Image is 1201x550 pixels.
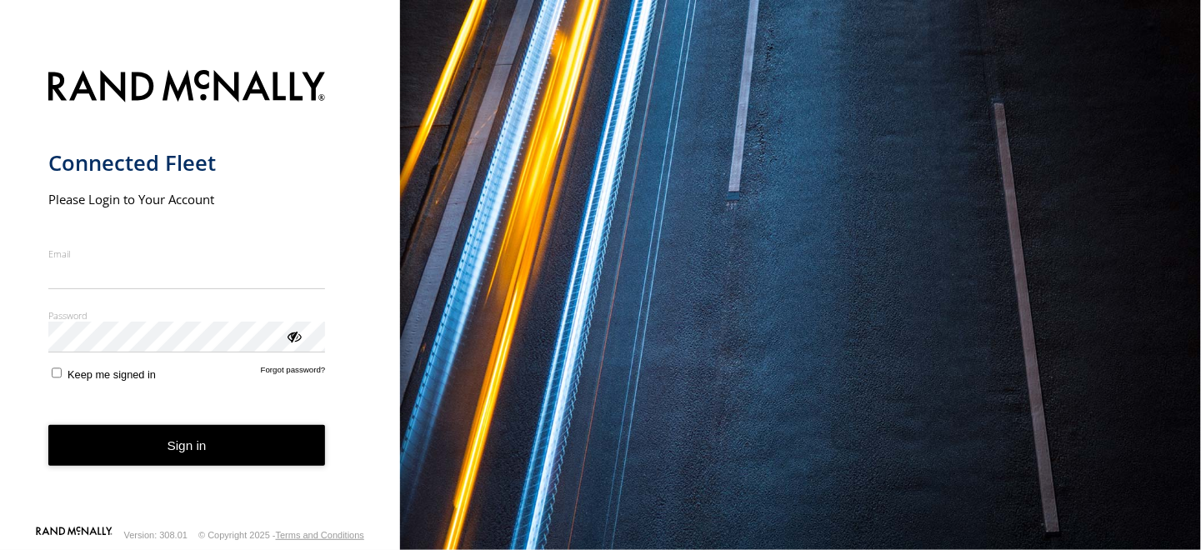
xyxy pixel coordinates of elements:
h1: Connected Fleet [48,149,326,177]
a: Terms and Conditions [276,530,364,540]
a: Forgot password? [261,365,326,381]
a: Visit our Website [36,527,113,543]
label: Email [48,247,326,260]
div: ViewPassword [285,327,302,344]
h2: Please Login to Your Account [48,191,326,207]
div: © Copyright 2025 - [198,530,364,540]
label: Password [48,309,326,322]
img: Rand McNally [48,67,326,109]
form: main [48,60,353,525]
div: Version: 308.01 [124,530,188,540]
span: Keep me signed in [68,368,156,381]
button: Sign in [48,425,326,466]
input: Keep me signed in [52,367,63,378]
